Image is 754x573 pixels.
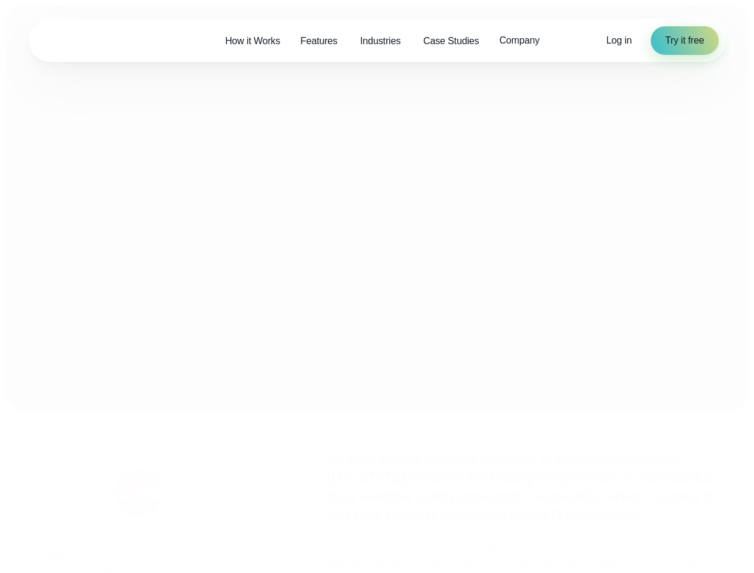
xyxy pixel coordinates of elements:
[413,29,489,53] a: Case Studies
[607,33,632,48] a: Log in
[215,29,290,53] a: How it Works
[651,26,718,55] a: Try it free
[360,34,401,48] span: Industries
[665,33,704,48] span: Try it free
[225,34,280,48] span: How it Works
[607,35,632,45] span: Log in
[423,34,479,48] span: Case Studies
[300,34,337,48] span: Features
[499,33,539,48] span: Company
